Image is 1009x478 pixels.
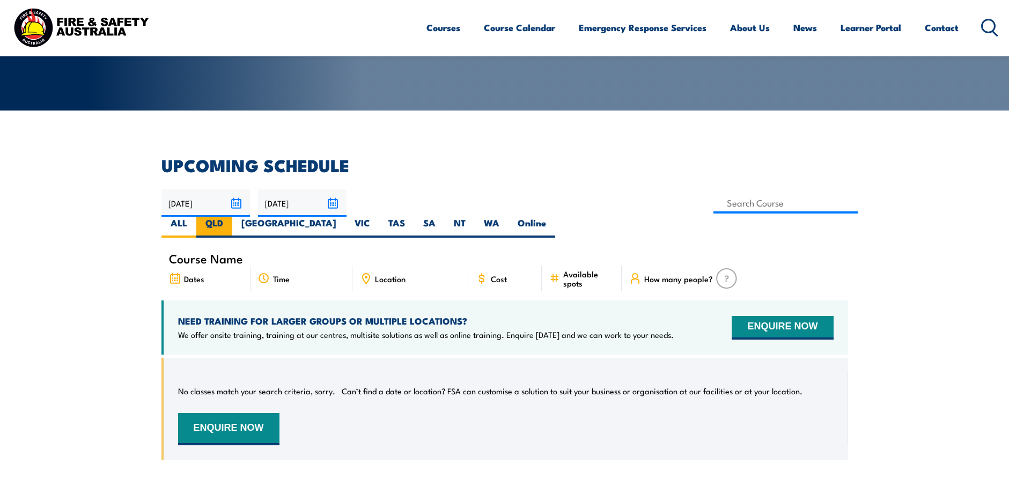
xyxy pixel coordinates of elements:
[730,13,770,42] a: About Us
[345,217,379,238] label: VIC
[178,329,674,340] p: We offer onsite training, training at our centres, multisite solutions as well as online training...
[379,217,414,238] label: TAS
[414,217,445,238] label: SA
[375,274,406,283] span: Location
[161,217,196,238] label: ALL
[713,193,859,214] input: Search Course
[196,217,232,238] label: QLD
[563,269,614,288] span: Available spots
[445,217,475,238] label: NT
[161,157,848,172] h2: UPCOMING SCHEDULE
[579,13,706,42] a: Emergency Response Services
[258,189,347,217] input: To date
[342,386,802,396] p: Can’t find a date or location? FSA can customise a solution to suit your business or organisation...
[426,13,460,42] a: Courses
[178,413,279,445] button: ENQUIRE NOW
[178,386,335,396] p: No classes match your search criteria, sorry.
[491,274,507,283] span: Cost
[644,274,713,283] span: How many people?
[509,217,555,238] label: Online
[273,274,290,283] span: Time
[732,316,833,340] button: ENQUIRE NOW
[925,13,959,42] a: Contact
[169,254,243,263] span: Course Name
[178,315,674,327] h4: NEED TRAINING FOR LARGER GROUPS OR MULTIPLE LOCATIONS?
[793,13,817,42] a: News
[841,13,901,42] a: Learner Portal
[161,189,250,217] input: From date
[484,13,555,42] a: Course Calendar
[232,217,345,238] label: [GEOGRAPHIC_DATA]
[184,274,204,283] span: Dates
[475,217,509,238] label: WA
